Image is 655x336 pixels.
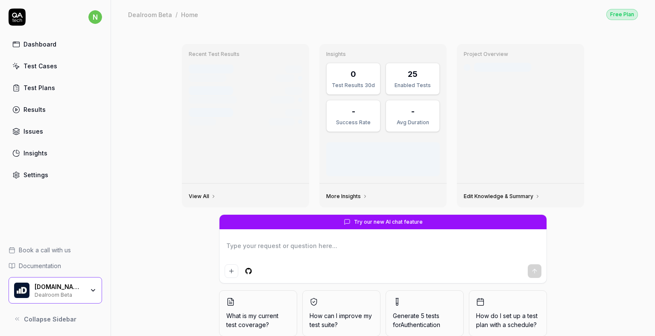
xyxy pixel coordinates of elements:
[9,79,102,96] a: Test Plans
[189,96,237,104] div: GitHub Push • main
[354,218,423,226] span: Try our new AI chat feature
[175,10,178,19] div: /
[189,74,226,82] div: Manual Trigger
[9,145,102,161] a: Insights
[275,74,295,82] div: 12 tests
[19,261,61,270] span: Documentation
[326,193,368,200] a: More Insights
[88,10,102,24] span: n
[23,170,48,179] div: Settings
[393,312,440,328] span: Generate 5 tests for Authentication
[9,36,102,53] a: Dashboard
[23,83,55,92] div: Test Plans
[181,10,198,19] div: Home
[351,68,356,80] div: 0
[474,63,531,72] div: Last crawled [DATE]
[23,149,47,158] div: Insights
[9,261,102,270] a: Documentation
[352,105,355,117] div: -
[270,96,295,104] div: 8/12 tests
[285,109,302,117] div: [DATE]
[411,105,415,117] div: -
[189,118,216,126] div: Scheduled
[23,105,46,114] div: Results
[189,64,234,73] div: Test run #1234
[9,101,102,118] a: Results
[332,119,375,126] div: Success Rate
[35,291,84,298] div: Dealroom Beta
[285,65,302,73] div: 2h ago
[391,82,434,89] div: Enabled Tests
[408,68,418,80] div: 25
[391,119,434,126] div: Avg Duration
[23,61,57,70] div: Test Cases
[226,311,290,329] span: What is my current test coverage?
[14,283,29,298] img: Dealroom.co B.V. Logo
[225,264,238,278] button: Add attachment
[9,123,102,140] a: Issues
[35,283,84,291] div: Dealroom.co B.V.
[464,51,577,58] h3: Project Overview
[9,167,102,183] a: Settings
[9,310,102,327] button: Collapse Sidebar
[23,40,56,49] div: Dashboard
[9,277,102,304] button: Dealroom.co B.V. Logo[DOMAIN_NAME] B.V.Dealroom Beta
[269,118,295,126] div: 12/12 tests
[23,127,43,136] div: Issues
[189,86,233,95] div: Test run #1233
[88,9,102,26] button: n
[9,58,102,74] a: Test Cases
[310,311,373,329] span: How can I improve my test suite?
[332,82,375,89] div: Test Results 30d
[476,311,540,329] span: How do I set up a test plan with a schedule?
[285,87,302,95] div: 4h ago
[189,193,216,200] a: View All
[189,51,302,58] h3: Recent Test Results
[9,245,102,254] a: Book a call with us
[24,315,76,324] span: Collapse Sidebar
[19,245,71,254] span: Book a call with us
[128,10,172,19] div: Dealroom Beta
[606,9,638,20] a: Free Plan
[326,51,440,58] h3: Insights
[464,193,540,200] a: Edit Knowledge & Summary
[189,108,233,117] div: Test run #1232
